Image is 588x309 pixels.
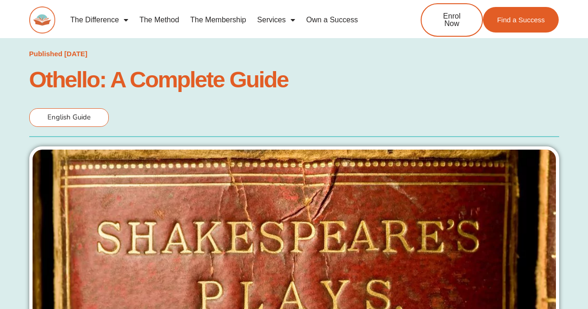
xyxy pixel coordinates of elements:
nav: Menu [65,9,390,31]
time: [DATE] [64,50,87,58]
a: Own a Success [301,9,363,31]
span: Find a Success [497,16,545,23]
a: Services [251,9,300,31]
a: The Method [134,9,185,31]
a: Published [DATE] [29,47,88,60]
span: English Guide [47,112,91,122]
a: Enrol Now [421,3,483,37]
a: The Membership [185,9,251,31]
span: Enrol Now [436,13,468,27]
h1: Othello: A Complete Guide [29,69,559,90]
a: The Difference [65,9,134,31]
a: Find a Success [483,7,559,33]
span: Published [29,50,63,58]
